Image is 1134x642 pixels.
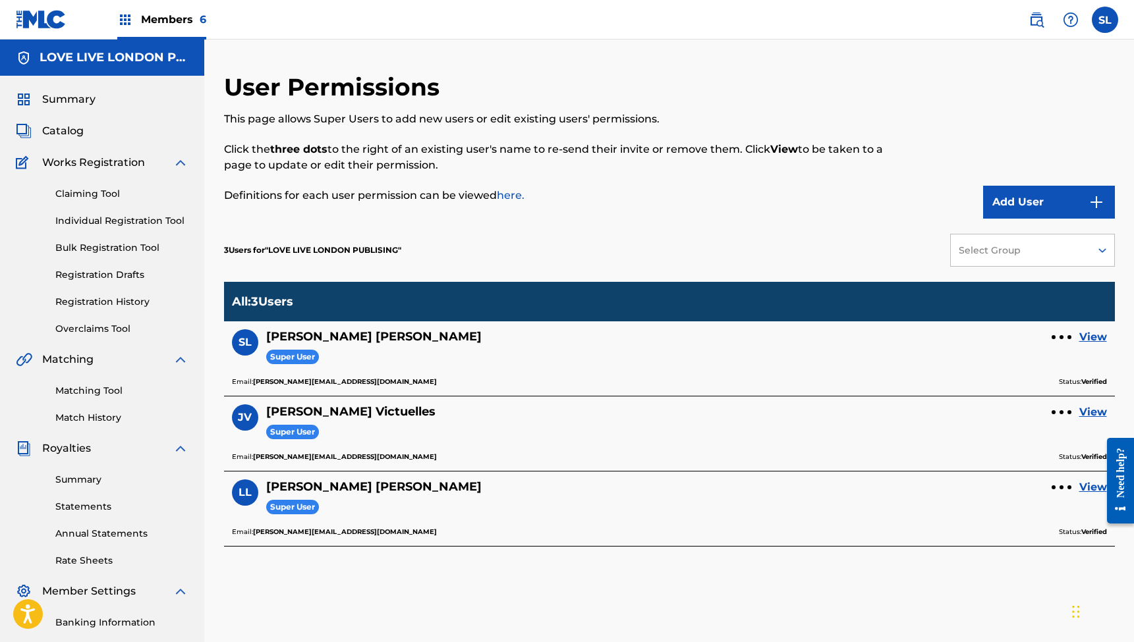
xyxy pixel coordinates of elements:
a: Matching Tool [55,384,188,398]
b: [PERSON_NAME][EMAIL_ADDRESS][DOMAIN_NAME] [253,377,437,386]
b: [PERSON_NAME][EMAIL_ADDRESS][DOMAIN_NAME] [253,527,437,536]
button: Add User [983,186,1115,219]
span: Royalties [42,441,91,456]
a: View [1079,479,1107,495]
img: expand [173,441,188,456]
span: Catalog [42,123,84,139]
div: Select Group [959,244,1081,257]
a: Registration Drafts [55,268,188,282]
a: Statements [55,500,188,514]
p: Email: [232,376,437,388]
a: Overclaims Tool [55,322,188,336]
a: Match History [55,411,188,425]
span: Super User [266,425,319,440]
span: Member Settings [42,583,136,599]
a: SummarySummary [16,92,96,107]
b: Verified [1081,377,1107,386]
span: Works Registration [42,155,145,171]
p: Definitions for each user permission can be viewed [224,188,910,203]
span: Matching [42,352,94,367]
img: Member Settings [16,583,32,599]
span: Super User [266,500,319,515]
b: Verified [1081,527,1107,536]
div: Help [1058,7,1084,33]
p: This page allows Super Users to add new users or edit existing users' permissions. [224,111,910,127]
strong: three dots [270,143,327,155]
span: Members [141,12,206,27]
a: Bulk Registration Tool [55,241,188,255]
h2: User Permissions [224,72,446,102]
p: Email: [232,451,437,463]
span: JV [238,410,252,425]
span: Summary [42,92,96,107]
span: SL [239,334,252,350]
a: Rate Sheets [55,554,188,568]
div: User Menu [1092,7,1118,33]
a: View [1079,329,1107,345]
img: Accounts [16,50,32,66]
h5: Samuel Lindley [266,329,482,344]
img: help [1063,12,1079,28]
a: here. [497,189,524,201]
p: Status: [1059,376,1107,388]
b: [PERSON_NAME][EMAIL_ADDRESS][DOMAIN_NAME] [253,452,437,461]
img: expand [173,352,188,367]
a: CatalogCatalog [16,123,84,139]
span: 6 [200,13,206,26]
p: All : 3 Users [232,294,293,309]
p: Click the to the right of an existing user's name to re-send their invite or remove them. Click t... [224,142,910,173]
img: expand [173,583,188,599]
a: Individual Registration Tool [55,214,188,228]
p: Status: [1059,451,1107,463]
h5: Latia Lindley [266,479,482,495]
h5: LOVE LIVE LONDON PUBLISING [40,50,188,65]
img: 9d2ae6d4665cec9f34b9.svg [1089,194,1104,210]
span: LL [239,485,252,500]
img: Catalog [16,123,32,139]
img: Matching [16,352,32,367]
img: search [1029,12,1044,28]
a: View [1079,404,1107,420]
h5: Jeff Victuelles [266,404,436,419]
img: Royalties [16,441,32,456]
a: Claiming Tool [55,187,188,201]
a: Summary [55,473,188,487]
a: Banking Information [55,616,188,629]
img: Works Registration [16,155,33,171]
p: Email: [232,526,437,538]
iframe: Resource Center [1097,427,1134,535]
img: Summary [16,92,32,107]
b: Verified [1081,452,1107,461]
p: Status: [1059,526,1107,538]
a: Annual Statements [55,527,188,541]
img: Top Rightsholders [117,12,133,28]
a: Registration History [55,295,188,309]
span: LOVE LIVE LONDON PUBLISING [265,245,401,255]
iframe: Chat Widget [1068,579,1134,642]
span: Super User [266,350,319,365]
img: MLC Logo [16,10,67,29]
img: expand [173,155,188,171]
span: 3 Users for [224,245,265,255]
strong: View [770,143,798,155]
a: Public Search [1023,7,1050,33]
div: Drag [1072,592,1080,631]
